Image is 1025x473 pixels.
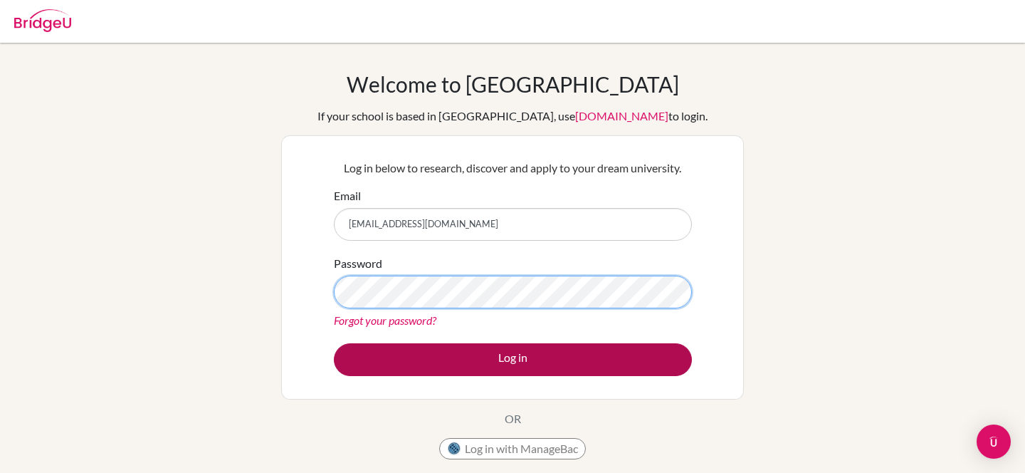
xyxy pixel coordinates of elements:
[334,313,436,327] a: Forgot your password?
[439,438,586,459] button: Log in with ManageBac
[575,109,668,123] a: [DOMAIN_NAME]
[14,9,71,32] img: Bridge-U
[334,160,692,177] p: Log in below to research, discover and apply to your dream university.
[334,255,382,272] label: Password
[347,71,679,97] h1: Welcome to [GEOGRAPHIC_DATA]
[317,108,708,125] div: If your school is based in [GEOGRAPHIC_DATA], use to login.
[334,187,361,204] label: Email
[505,410,521,427] p: OR
[977,425,1011,459] div: Open Intercom Messenger
[334,343,692,376] button: Log in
